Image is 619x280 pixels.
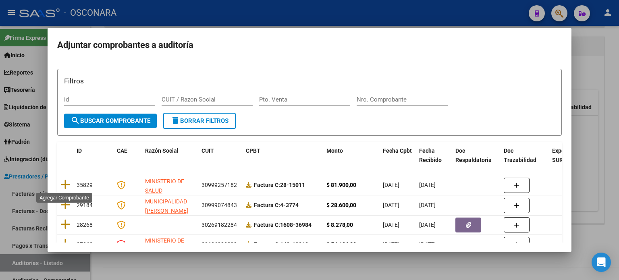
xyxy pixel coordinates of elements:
[201,202,237,208] span: 30999074843
[64,76,555,86] h3: Filtros
[419,202,436,208] span: [DATE]
[383,202,399,208] span: [DATE]
[383,241,399,247] span: [DATE]
[552,147,588,163] span: Expediente SUR Asociado
[254,202,280,208] span: Factura C:
[163,113,236,129] button: Borrar Filtros
[323,142,380,169] datatable-header-cell: Monto
[501,142,549,169] datatable-header-cell: Doc Trazabilidad
[254,182,305,188] strong: 28-15011
[549,142,593,169] datatable-header-cell: Expediente SUR Asociado
[326,222,353,228] strong: $ 8.278,00
[170,117,228,124] span: Borrar Filtros
[383,147,412,154] span: Fecha Cpbt
[114,142,142,169] datatable-header-cell: CAE
[145,147,179,154] span: Razón Social
[326,182,356,188] strong: $ 81.900,00
[142,142,198,169] datatable-header-cell: Razón Social
[419,182,436,188] span: [DATE]
[383,182,399,188] span: [DATE]
[246,147,260,154] span: CPBT
[73,142,114,169] datatable-header-cell: ID
[57,37,562,53] h2: Adjuntar comprobantes a auditoría
[504,147,536,163] span: Doc Trazabilidad
[326,202,356,208] strong: $ 28.600,00
[419,241,436,247] span: [DATE]
[243,142,323,169] datatable-header-cell: CPBT
[326,147,343,154] span: Monto
[64,114,157,128] button: Buscar Comprobante
[254,241,308,247] strong: 149-10318
[452,142,501,169] datatable-header-cell: Doc Respaldatoria
[592,253,611,272] div: Open Intercom Messenger
[254,182,280,188] span: Factura C:
[419,222,436,228] span: [DATE]
[201,182,237,188] span: 30999257182
[77,222,93,228] span: 28268
[117,147,127,154] span: CAE
[455,147,492,163] span: Doc Respaldatoria
[254,222,312,228] strong: 1608-36984
[145,237,192,262] span: MINISTERIO DE SALUD PCIA DE BS AS
[201,147,214,154] span: CUIT
[71,117,150,124] span: Buscar Comprobante
[201,241,237,247] span: 30626983398
[383,222,399,228] span: [DATE]
[254,241,280,247] span: Factura C:
[170,116,180,125] mat-icon: delete
[198,142,243,169] datatable-header-cell: CUIT
[416,142,452,169] datatable-header-cell: Fecha Recibido
[77,202,93,208] span: 29184
[71,116,80,125] mat-icon: search
[77,147,82,154] span: ID
[77,182,93,188] span: 35829
[201,222,237,228] span: 30269182284
[380,142,416,169] datatable-header-cell: Fecha Cpbt
[145,198,199,223] span: MUNICIPALIDAD [PERSON_NAME][GEOGRAPHIC_DATA]
[254,222,280,228] span: Factura C:
[77,241,93,247] span: 27063
[419,147,442,163] span: Fecha Recibido
[326,241,356,247] strong: $ 54.186,00
[145,178,184,194] span: MINISTERIO DE SALUD
[254,202,299,208] strong: 4-3774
